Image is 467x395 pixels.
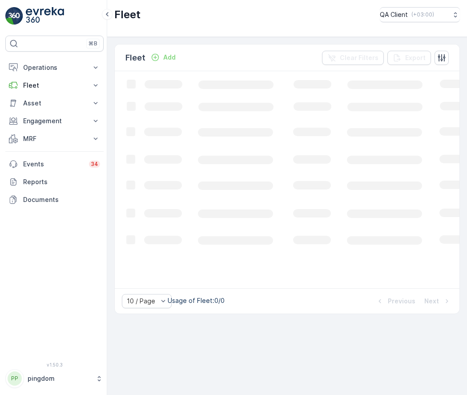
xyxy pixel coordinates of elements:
[405,53,426,62] p: Export
[340,53,378,62] p: Clear Filters
[5,130,104,148] button: MRF
[26,7,64,25] img: logo_light-DOdMpM7g.png
[5,94,104,112] button: Asset
[5,191,104,209] a: Documents
[380,10,408,19] p: QA Client
[23,117,86,125] p: Engagement
[388,297,415,306] p: Previous
[322,51,384,65] button: Clear Filters
[168,296,225,305] p: Usage of Fleet : 0/0
[5,112,104,130] button: Engagement
[89,40,97,47] p: ⌘B
[28,374,91,383] p: pingdom
[5,59,104,77] button: Operations
[5,77,104,94] button: Fleet
[23,63,86,72] p: Operations
[424,297,439,306] p: Next
[423,296,452,306] button: Next
[374,296,416,306] button: Previous
[5,155,104,173] a: Events34
[411,11,434,18] p: ( +03:00 )
[23,134,86,143] p: MRF
[8,371,22,386] div: PP
[23,99,86,108] p: Asset
[5,7,23,25] img: logo
[23,195,100,204] p: Documents
[114,8,141,22] p: Fleet
[387,51,431,65] button: Export
[163,53,176,62] p: Add
[23,160,84,169] p: Events
[147,52,179,63] button: Add
[5,362,104,367] span: v 1.50.3
[380,7,460,22] button: QA Client(+03:00)
[23,81,86,90] p: Fleet
[91,161,98,168] p: 34
[23,177,100,186] p: Reports
[5,173,104,191] a: Reports
[5,369,104,388] button: PPpingdom
[125,52,145,64] p: Fleet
